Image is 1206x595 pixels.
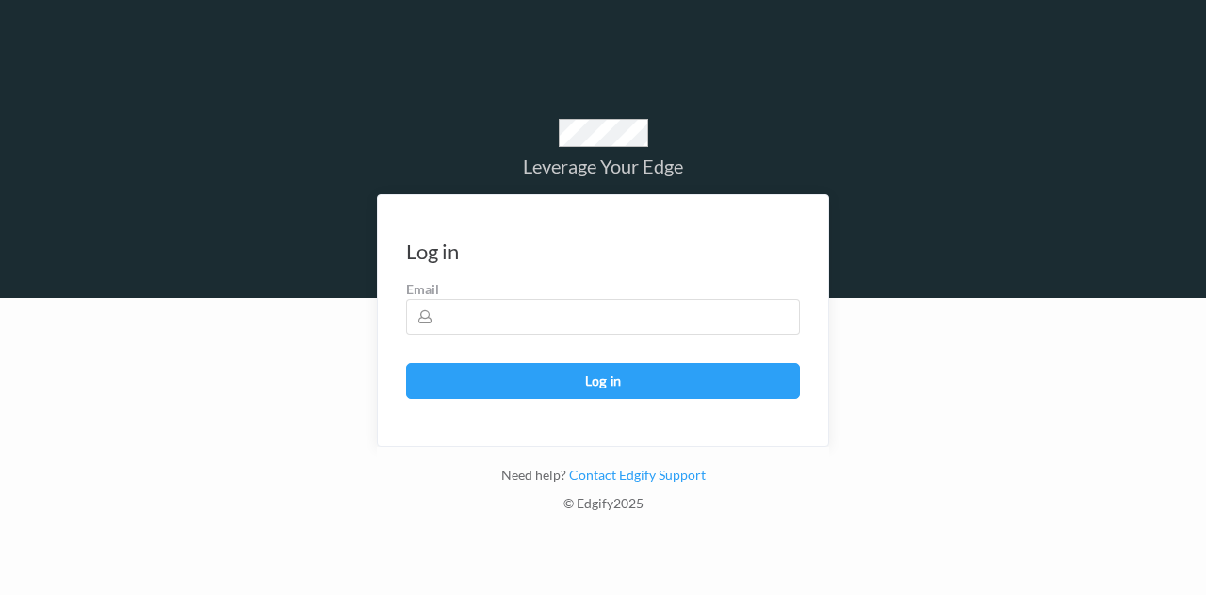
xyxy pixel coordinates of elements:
label: Email [406,280,800,299]
div: © Edgify 2025 [377,494,829,522]
div: Leverage Your Edge [377,157,829,175]
button: Log in [406,363,800,399]
div: Log in [406,242,459,261]
div: Need help? [377,466,829,494]
a: Contact Edgify Support [566,467,706,483]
